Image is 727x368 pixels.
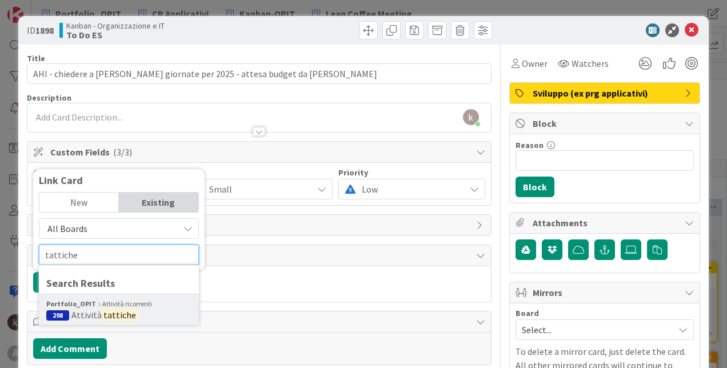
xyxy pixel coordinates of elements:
span: Select... [522,322,668,338]
span: Small [209,181,307,197]
span: Watchers [572,57,609,70]
b: 1898 [35,25,54,36]
span: Comments [50,315,470,329]
div: 298 [46,310,69,321]
div: Assegnato a [33,169,180,177]
div: Existing [119,193,198,212]
span: Board [516,309,539,317]
input: type card name here... [27,63,492,84]
span: Description [27,93,71,103]
span: Custom Fields [50,145,470,159]
span: Mirrors [533,286,679,299]
span: Links [50,249,470,262]
div: Link Card [39,175,199,186]
button: Add Link [33,272,96,293]
span: Owner [522,57,548,70]
img: AAcHTtd5rm-Hw59dezQYKVkaI0MZoYjvbSZnFopdN0t8vu62=s96-c [463,109,479,125]
button: Add Comment [33,338,107,359]
div: Search Results [46,275,191,291]
span: Low [362,181,460,197]
span: Kanban - Organizzazione e IT [66,21,165,30]
span: All Boards [47,223,87,234]
b: To Do ES [66,30,165,39]
span: Tasks [50,218,470,232]
mark: tattiche [102,307,138,322]
div: New [39,193,119,212]
span: Attachments [533,216,679,230]
div: Priority [338,169,485,177]
span: ( 3/3 ) [113,146,132,158]
label: Reason [516,140,544,150]
label: Title [27,53,45,63]
span: Sviluppo (ex prg applicativi) [533,86,679,100]
input: Search for card by title or ID [39,245,199,265]
b: Portfolio_OPIT [46,299,96,309]
span: Block [533,117,679,130]
div: Attività ricorrenti [46,299,191,309]
div: Size [186,169,333,177]
span: ID [27,23,54,37]
span: Attività [71,309,102,321]
button: Block [516,177,554,197]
